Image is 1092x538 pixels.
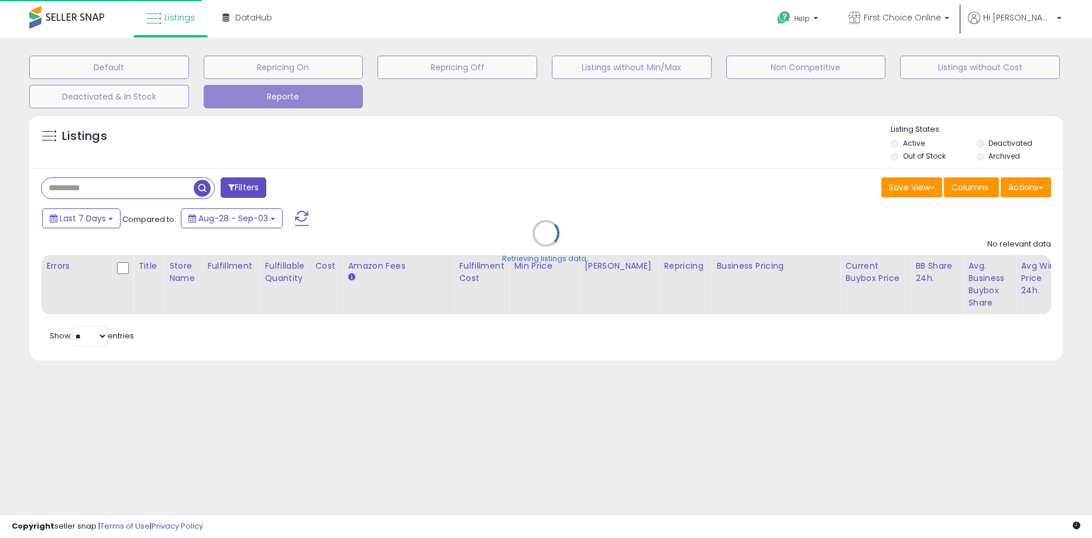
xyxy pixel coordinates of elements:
button: Default [29,56,189,79]
span: DataHub [235,12,272,23]
span: Listings [164,12,195,23]
button: Listings without Cost [900,56,1060,79]
a: Terms of Use [100,520,150,532]
button: Reporte [204,85,363,108]
button: Repricing On [204,56,363,79]
span: First Choice Online [864,12,941,23]
button: Listings without Min/Max [552,56,712,79]
div: Retrieving listings data.. [502,253,590,264]
a: Help [768,2,830,38]
button: Non Competitive [726,56,886,79]
button: Deactivated & In Stock [29,85,189,108]
span: Hi [PERSON_NAME] [983,12,1053,23]
div: seller snap | | [12,521,203,532]
i: Get Help [777,11,791,25]
span: Help [794,13,810,23]
a: Privacy Policy [152,520,203,532]
strong: Copyright [12,520,54,532]
button: Repricing Off [377,56,537,79]
a: Hi [PERSON_NAME] [968,12,1062,38]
